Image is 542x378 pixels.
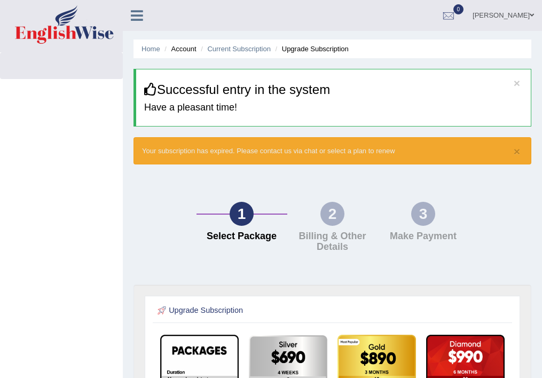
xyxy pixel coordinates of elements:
[514,146,520,157] button: ×
[144,83,523,97] h3: Successful entry in the system
[293,231,373,253] h4: Billing & Other Details
[230,202,254,226] div: 1
[144,103,523,113] h4: Have a pleasant time!
[383,231,464,242] h4: Make Payment
[142,45,160,53] a: Home
[202,231,282,242] h4: Select Package
[453,4,464,14] span: 0
[133,137,531,164] div: Your subscription has expired. Please contact us via chat or select a plan to renew
[411,202,435,226] div: 3
[155,304,375,318] h2: Upgrade Subscription
[320,202,344,226] div: 2
[162,44,196,54] li: Account
[514,77,520,89] button: ×
[273,44,349,54] li: Upgrade Subscription
[207,45,271,53] a: Current Subscription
